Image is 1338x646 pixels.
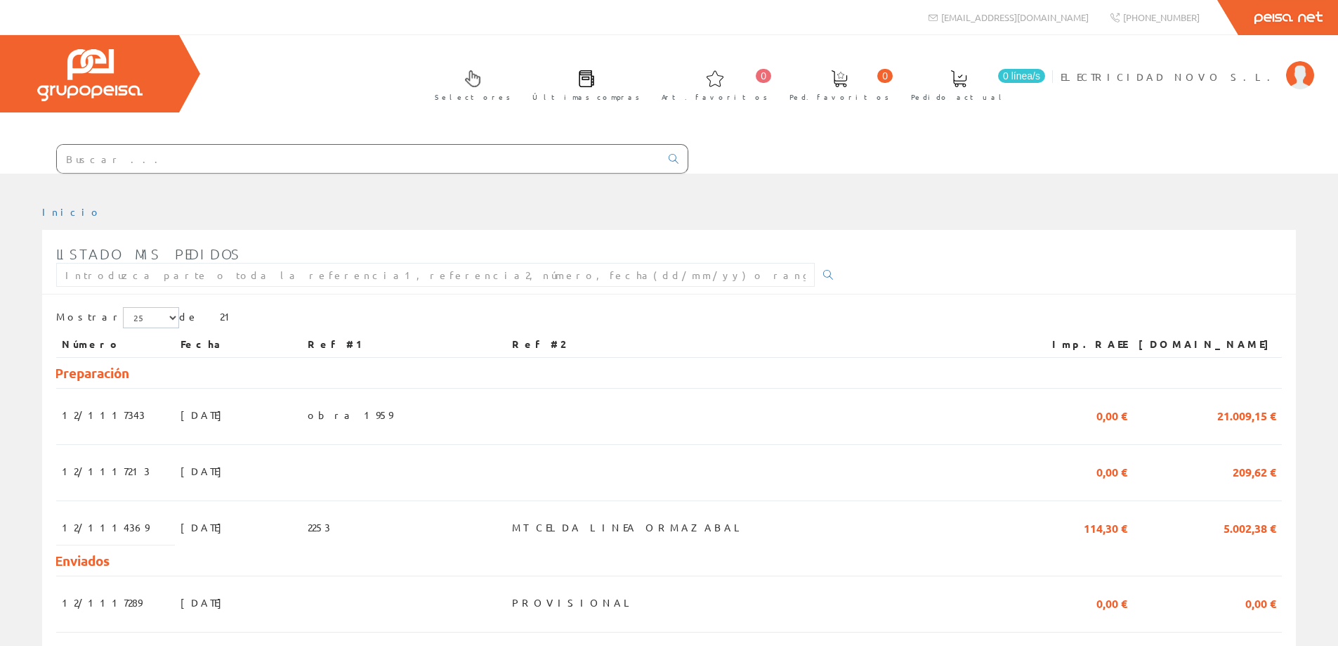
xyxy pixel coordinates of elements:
th: Fecha [175,332,302,357]
th: [DOMAIN_NAME] [1133,332,1282,357]
span: Pedido actual [911,90,1006,104]
span: 2253 [308,515,330,539]
th: Ref #2 [506,332,1028,357]
span: [EMAIL_ADDRESS][DOMAIN_NAME] [941,11,1089,23]
span: MT CELDA LINEA ORMAZABAL [512,515,746,539]
span: 0,00 € [1096,590,1127,614]
th: Imp.RAEE [1028,332,1133,357]
span: 0,00 € [1096,459,1127,483]
span: [DATE] [181,590,229,614]
span: Ped. favoritos [789,90,889,104]
span: 0 línea/s [998,69,1045,83]
span: 0 [877,69,893,83]
th: Ref #1 [302,332,506,357]
span: [PHONE_NUMBER] [1123,11,1200,23]
span: 5.002,38 € [1224,515,1276,539]
img: Grupo Peisa [37,49,143,101]
span: Selectores [435,90,511,104]
span: ELECTRICIDAD NOVO S.L. [1061,70,1279,84]
span: PROVISIONAL [512,590,636,614]
a: Inicio [42,205,102,218]
span: 12/1114369 [62,515,149,539]
a: Selectores [421,58,518,110]
label: Mostrar [56,307,179,328]
a: ELECTRICIDAD NOVO S.L. [1061,58,1314,72]
span: Preparación [55,364,129,382]
span: 0 [756,69,771,83]
input: Buscar ... [57,145,660,173]
span: obra 1959 [308,403,393,427]
a: Últimas compras [518,58,647,110]
select: Mostrar [123,307,179,328]
span: 21.009,15 € [1217,403,1276,427]
span: Listado mis pedidos [56,245,241,262]
div: de 21 [56,307,1282,332]
span: [DATE] [181,459,229,483]
span: 12/1117213 [62,459,150,483]
span: Últimas compras [532,90,640,104]
span: 0,00 € [1245,590,1276,614]
span: Art. favoritos [662,90,768,104]
input: Introduzca parte o toda la referencia1, referencia2, número, fecha(dd/mm/yy) o rango de fechas(dd... [56,263,815,287]
span: 114,30 € [1084,515,1127,539]
span: [DATE] [181,515,229,539]
span: Enviados [55,552,110,569]
span: 12/1117343 [62,403,145,427]
th: Número [56,332,175,357]
span: [DATE] [181,403,229,427]
span: 0,00 € [1096,403,1127,427]
span: 209,62 € [1233,459,1276,483]
span: 12/1117289 [62,590,142,614]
